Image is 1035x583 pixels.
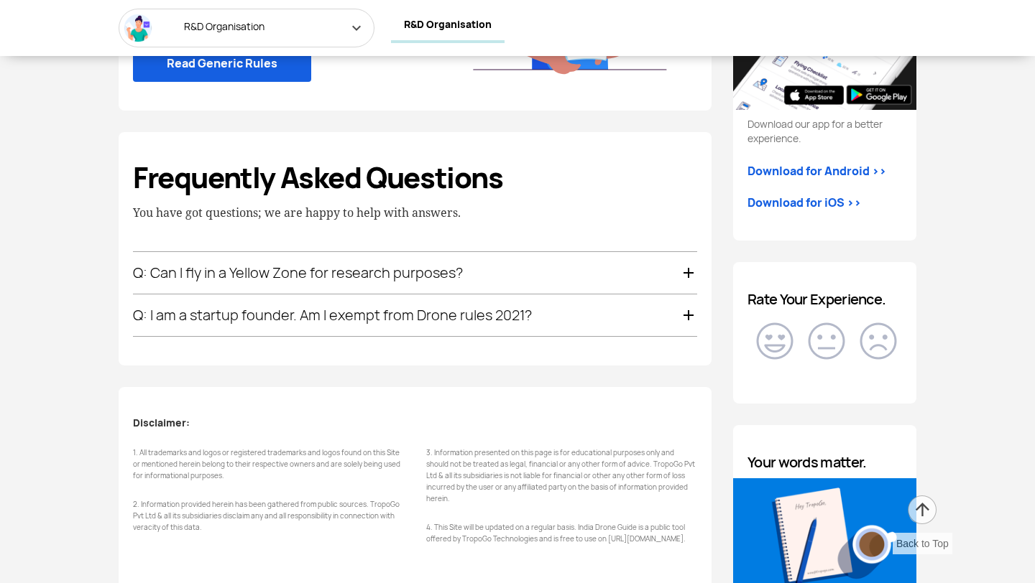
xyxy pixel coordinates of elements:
[133,47,311,82] a: Read Generic Rules
[426,522,698,545] p: 4. This Site will be updated on a regular basis. India Drone Guide is a public tool offered by Tr...
[133,499,405,533] p: 2. Information provided herein has been gathered from public sources. TropoGo Pvt Ltd & all its s...
[133,161,697,195] h3: Frequently Asked Questions
[747,195,861,212] a: Download for iOS >>
[133,416,697,430] p: Disclaimer:
[124,14,152,42] img: R&D Organisation
[426,447,698,505] p: 3. Information presented on this page is for educational purposes only and should not be treated ...
[133,294,697,336] div: Q: I am a startup founder. Am I exempt from Drone rules 2021?
[747,454,902,471] h4: Your words matter.
[747,117,902,146] p: Download our app for a better experience.
[391,9,505,43] a: R&D Organisation
[133,447,405,482] p: 1. All trademarks and logos or registered trademarks and logos found on this Site or mentioned he...
[906,494,938,526] img: ic_arrow-up.png
[133,202,697,223] p: You have got questions; we are happy to help with answers.
[133,252,697,294] div: Q: Can I fly in a Yellow Zone for research purposes?
[893,533,952,554] div: Back to Top
[747,291,902,308] h4: Rate Your Experience.
[180,20,273,33] span: R&D Organisation
[747,163,886,180] a: Download for Android >>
